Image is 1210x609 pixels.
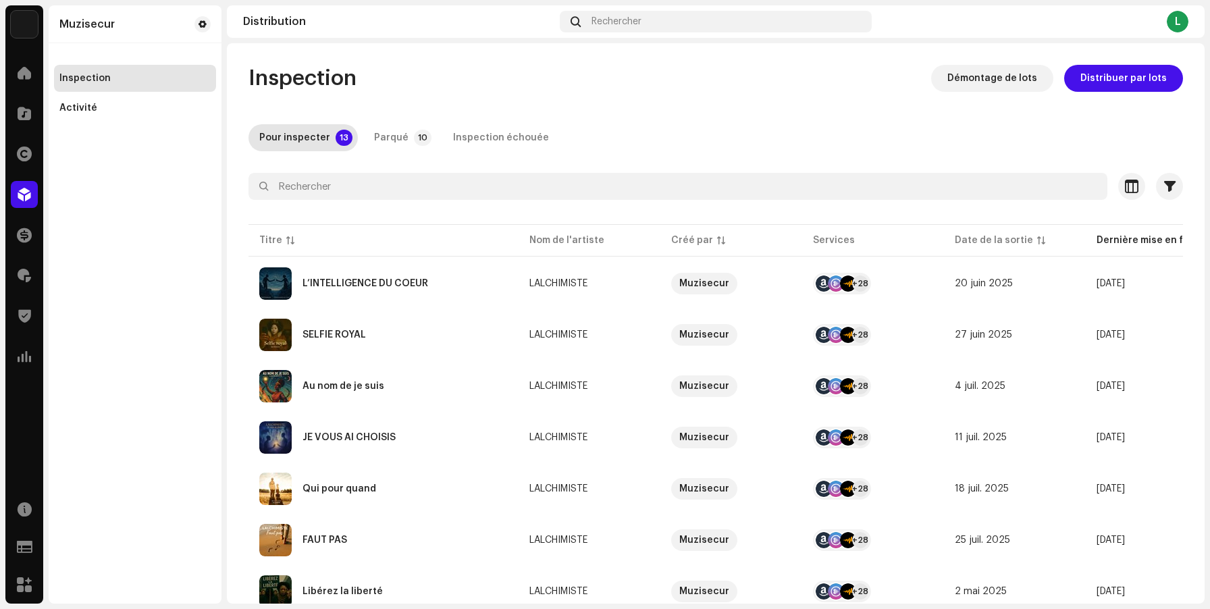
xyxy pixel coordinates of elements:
button: Distribuer par lots [1064,65,1183,92]
span: 2 mai 2025 [955,587,1007,596]
span: Muzisecur [671,529,791,551]
re-m-nav-item: Inspection [54,65,216,92]
p-badge: 10 [414,130,431,146]
div: Activité [59,103,97,113]
img: d8a9a4ab-b4ce-4ad6-8854-ba45cc66db1c [259,319,292,351]
div: Qui pour quand [302,484,376,494]
span: LALCHIMISTE [529,535,650,545]
div: Parqué [374,124,409,151]
span: Muzisecur [671,581,791,602]
span: Démontage de lots [947,65,1037,92]
p-badge: 13 [336,130,352,146]
span: 4 sept. 2025 [1097,484,1125,494]
re-m-nav-item: Activité [54,95,216,122]
div: Muzisecur [679,529,729,551]
span: 20 juin 2025 [955,279,1013,288]
span: 25 juil. 2025 [955,535,1010,545]
div: Pour inspecter [259,124,330,151]
span: 4 sept. 2025 [1097,535,1125,545]
div: JE VOUS AI CHOISIS [302,433,396,442]
span: 4 sept. 2025 [1097,433,1125,442]
div: Muzisecur [59,19,115,30]
div: L [1167,11,1188,32]
div: FAUT PAS [302,535,347,545]
div: Créé par [671,234,713,247]
div: Muzisecur [679,427,729,448]
img: 60adbbcb-8334-4def-a018-5a04598989ea [259,473,292,505]
div: Distribution [243,16,554,27]
span: 4 sept. 2025 [1097,279,1125,288]
div: Muzisecur [679,375,729,397]
span: 11 juil. 2025 [955,433,1007,442]
div: Titre [259,234,282,247]
span: Distribuer par lots [1080,65,1167,92]
div: Inspection échouée [453,124,549,151]
span: Rechercher [591,16,641,27]
div: Date de la sortie [955,234,1033,247]
img: bb5a71d0-a2d3-448e-b36c-aca1d28be93d [259,421,292,454]
div: +28 [852,378,868,394]
div: +28 [852,532,868,548]
span: Muzisecur [671,273,791,294]
span: 4 sept. 2025 [1097,330,1125,340]
button: Démontage de lots [931,65,1053,92]
div: Libérez la liberté [302,587,383,596]
input: Rechercher [248,173,1107,200]
div: LALCHIMISTE [529,381,587,391]
span: LALCHIMISTE [529,484,650,494]
div: LALCHIMISTE [529,433,587,442]
span: Muzisecur [671,324,791,346]
div: Au nom de je suis [302,381,384,391]
span: LALCHIMISTE [529,587,650,596]
span: 4 sept. 2025 [1097,381,1125,391]
div: LALCHIMISTE [529,484,587,494]
div: +28 [852,275,868,292]
div: +28 [852,583,868,600]
span: 4 juil. 2025 [955,381,1005,391]
div: +28 [852,481,868,497]
div: LALCHIMISTE [529,330,587,340]
div: Inspection [59,73,111,84]
span: LALCHIMISTE [529,381,650,391]
div: LALCHIMISTE [529,535,587,545]
span: Muzisecur [671,375,791,397]
span: LALCHIMISTE [529,279,650,288]
img: 5b84e814-49ea-4d4d-b394-682d8606c49f [259,267,292,300]
div: +28 [852,429,868,446]
span: 18 juil. 2025 [955,484,1009,494]
img: f0f143eb-c1f4-4126-b9f7-67bb99ced700 [259,524,292,556]
img: 767b8677-5a56-4b46-abab-1c5a2eb5366a [11,11,38,38]
span: Muzisecur [671,478,791,500]
span: 27 juin 2025 [955,330,1012,340]
div: Muzisecur [679,324,729,346]
div: SELFIE ROYAL [302,330,366,340]
span: Muzisecur [671,427,791,448]
span: Inspection [248,65,357,92]
img: 0d567751-866d-4488-aff4-e4bd8f7ff34a [259,575,292,608]
div: Muzisecur [679,581,729,602]
div: LALCHIMISTE [529,279,587,288]
div: Muzisecur [679,273,729,294]
div: +28 [852,327,868,343]
div: LALCHIMISTE [529,587,587,596]
div: Muzisecur [679,478,729,500]
span: LALCHIMISTE [529,330,650,340]
div: L’INTELLIGENCE DU COEUR [302,279,428,288]
span: LALCHIMISTE [529,433,650,442]
img: 9740908d-f737-4cde-b694-c2d9f8c31227 [259,370,292,402]
span: 4 sept. 2025 [1097,587,1125,596]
